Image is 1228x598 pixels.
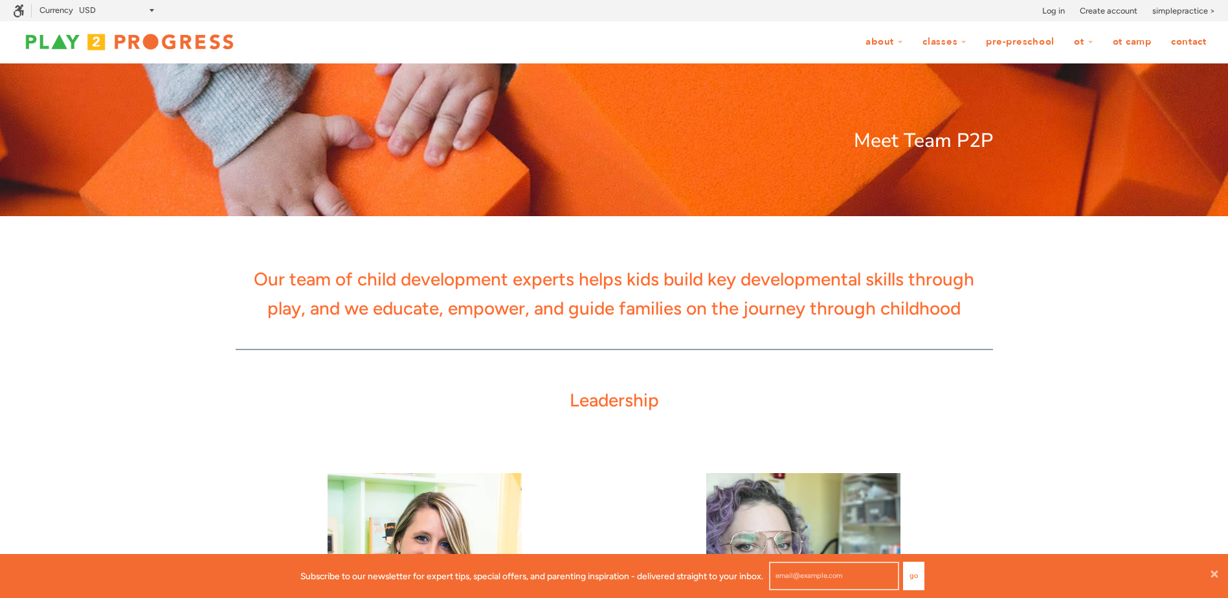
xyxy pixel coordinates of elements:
[1152,5,1215,17] a: simplepractice >
[1080,5,1137,17] a: Create account
[769,562,899,590] input: email@example.com
[1163,30,1215,54] a: Contact
[300,569,763,583] p: Subscribe to our newsletter for expert tips, special offers, and parenting inspiration - delivere...
[236,265,993,323] p: Our team of child development experts helps kids build key developmental skills through play, and...
[13,29,246,55] img: Play2Progress logo
[977,30,1063,54] a: Pre-Preschool
[1066,30,1102,54] a: OT
[1104,30,1160,54] a: OT Camp
[1042,5,1065,17] a: Log in
[236,386,993,415] p: Leadership
[903,562,924,590] button: Go
[39,5,73,15] label: Currency
[857,30,911,54] a: About
[236,126,993,157] p: Meet Team P2P
[914,30,975,54] a: Classes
